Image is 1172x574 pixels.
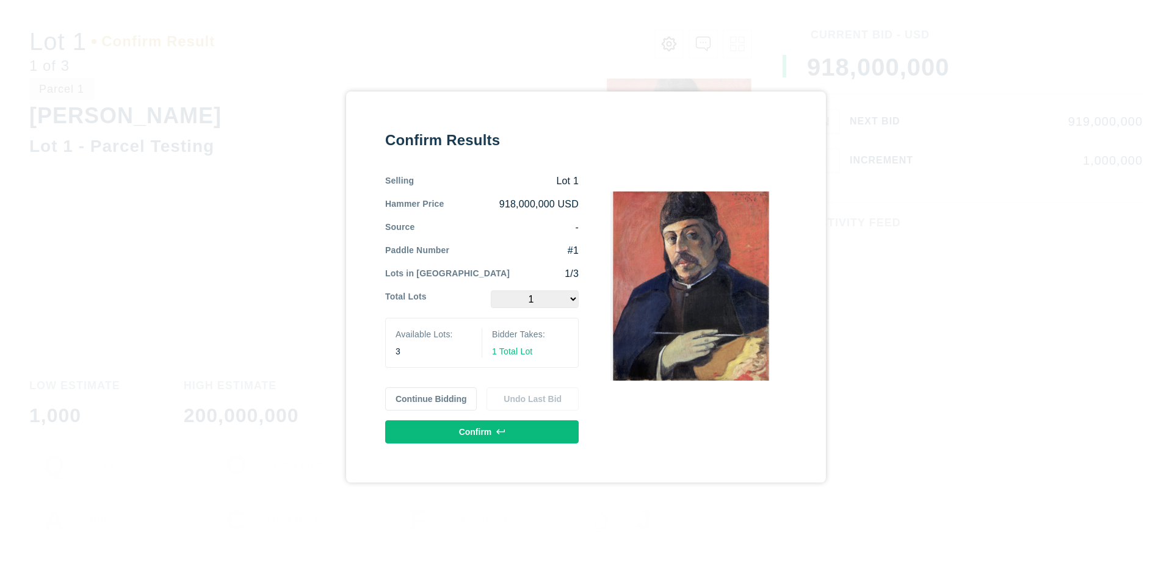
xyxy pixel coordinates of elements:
div: 1/3 [510,267,579,281]
div: Lots in [GEOGRAPHIC_DATA] [385,267,510,281]
div: Lot 1 [414,174,579,188]
span: 1 Total Lot [492,346,532,356]
button: Undo Last Bid [487,387,579,411]
div: - [415,221,579,234]
button: Continue Bidding [385,387,477,411]
div: Total Lots [385,290,427,308]
div: Source [385,221,415,234]
div: #1 [449,244,579,257]
button: Confirm [385,420,579,443]
div: Confirm Results [385,131,579,150]
div: Hammer Price [385,198,444,211]
div: Paddle Number [385,244,449,257]
div: Selling [385,174,414,188]
div: 3 [396,345,472,357]
div: Bidder Takes: [492,328,568,340]
div: Available Lots: [396,328,472,340]
div: 918,000,000 USD [444,198,579,211]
